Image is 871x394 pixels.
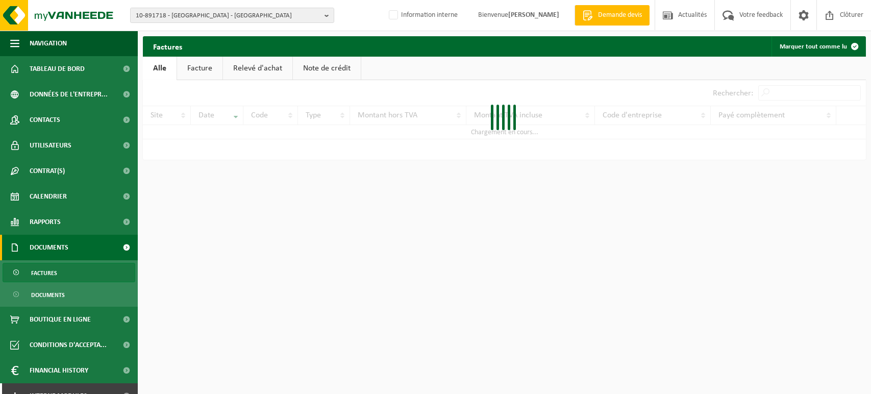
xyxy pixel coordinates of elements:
span: Conditions d'accepta... [30,332,107,358]
span: Boutique en ligne [30,307,91,332]
a: Demande devis [575,5,650,26]
span: Données de l'entrepr... [30,82,108,107]
h2: Factures [143,36,192,56]
a: Relevé d'achat [223,57,292,80]
button: 10-891718 - [GEOGRAPHIC_DATA] - [GEOGRAPHIC_DATA] [130,8,334,23]
a: Documents [3,285,135,304]
a: Factures [3,263,135,282]
a: Alle [143,57,177,80]
span: Navigation [30,31,67,56]
span: Contrat(s) [30,158,65,184]
span: Tableau de bord [30,56,85,82]
label: Information interne [387,8,458,23]
a: Note de crédit [293,57,361,80]
span: Rapports [30,209,61,235]
span: Demande devis [595,10,644,20]
span: Financial History [30,358,88,383]
span: Calendrier [30,184,67,209]
span: Utilisateurs [30,133,71,158]
a: Facture [177,57,222,80]
span: Factures [31,263,57,283]
span: Documents [30,235,68,260]
button: Marquer tout comme lu [772,36,865,57]
strong: [PERSON_NAME] [508,11,559,19]
span: 10-891718 - [GEOGRAPHIC_DATA] - [GEOGRAPHIC_DATA] [136,8,320,23]
span: Documents [31,285,65,305]
span: Contacts [30,107,60,133]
